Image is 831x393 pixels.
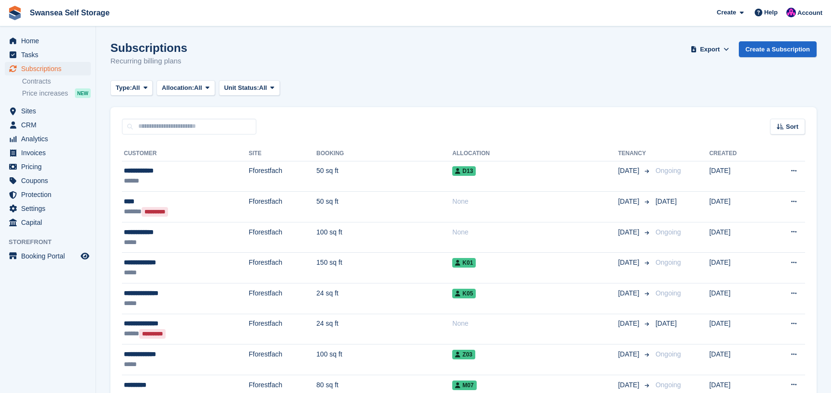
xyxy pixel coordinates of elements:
[689,41,731,57] button: Export
[249,253,316,283] td: Fforestfach
[655,381,681,389] span: Ongoing
[739,41,817,57] a: Create a Subscription
[116,83,132,93] span: Type:
[655,167,681,174] span: Ongoing
[316,146,452,161] th: Booking
[709,314,764,344] td: [DATE]
[316,344,452,375] td: 100 sq ft
[21,249,79,263] span: Booking Portal
[249,222,316,253] td: Fforestfach
[110,80,153,96] button: Type: All
[5,160,91,173] a: menu
[21,118,79,132] span: CRM
[5,118,91,132] a: menu
[21,174,79,187] span: Coupons
[618,380,641,390] span: [DATE]
[618,227,641,237] span: [DATE]
[655,350,681,358] span: Ongoing
[21,202,79,215] span: Settings
[21,34,79,48] span: Home
[249,314,316,344] td: Fforestfach
[709,146,764,161] th: Created
[786,122,798,132] span: Sort
[5,174,91,187] a: menu
[700,45,720,54] span: Export
[618,288,641,298] span: [DATE]
[618,319,641,329] span: [DATE]
[5,146,91,160] a: menu
[21,188,79,201] span: Protection
[110,56,187,67] p: Recurring billing plans
[452,381,476,390] span: M07
[452,196,618,207] div: None
[122,146,249,161] th: Customer
[8,6,22,20] img: stora-icon-8386f47178a22dfd0bd8f6a31ec36ba5ce8667c1dd55bd0f319d3a0aa187defe.svg
[75,88,91,98] div: NEW
[26,5,113,21] a: Swansea Self Storage
[22,88,91,98] a: Price increases NEW
[22,77,91,86] a: Contracts
[21,62,79,75] span: Subscriptions
[452,319,618,329] div: None
[618,146,651,161] th: Tenancy
[452,258,476,268] span: K01
[22,89,68,98] span: Price increases
[655,258,681,266] span: Ongoing
[249,344,316,375] td: Fforestfach
[316,222,452,253] td: 100 sq ft
[786,8,796,17] img: Donna Davies
[249,192,316,222] td: Fforestfach
[5,132,91,146] a: menu
[5,104,91,118] a: menu
[452,146,618,161] th: Allocation
[249,161,316,192] td: Fforestfach
[79,250,91,262] a: Preview store
[21,48,79,61] span: Tasks
[618,258,641,268] span: [DATE]
[5,34,91,48] a: menu
[452,166,476,176] span: D13
[5,188,91,201] a: menu
[655,319,676,327] span: [DATE]
[194,83,202,93] span: All
[316,161,452,192] td: 50 sq ft
[316,314,452,344] td: 24 sq ft
[5,62,91,75] a: menu
[21,146,79,160] span: Invoices
[709,344,764,375] td: [DATE]
[618,349,641,359] span: [DATE]
[162,83,194,93] span: Allocation:
[224,83,259,93] span: Unit Status:
[5,202,91,215] a: menu
[21,104,79,118] span: Sites
[655,228,681,236] span: Ongoing
[21,160,79,173] span: Pricing
[618,196,641,207] span: [DATE]
[110,41,187,54] h1: Subscriptions
[709,253,764,283] td: [DATE]
[452,289,476,298] span: K05
[249,146,316,161] th: Site
[249,283,316,314] td: Fforestfach
[21,132,79,146] span: Analytics
[709,161,764,192] td: [DATE]
[21,216,79,229] span: Capital
[709,283,764,314] td: [DATE]
[9,237,96,247] span: Storefront
[709,192,764,222] td: [DATE]
[764,8,778,17] span: Help
[316,283,452,314] td: 24 sq ft
[132,83,140,93] span: All
[452,350,475,359] span: Z03
[5,249,91,263] a: menu
[452,227,618,237] div: None
[655,289,681,297] span: Ongoing
[797,8,822,18] span: Account
[618,166,641,176] span: [DATE]
[717,8,736,17] span: Create
[316,192,452,222] td: 50 sq ft
[259,83,267,93] span: All
[219,80,280,96] button: Unit Status: All
[5,216,91,229] a: menu
[655,197,676,205] span: [DATE]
